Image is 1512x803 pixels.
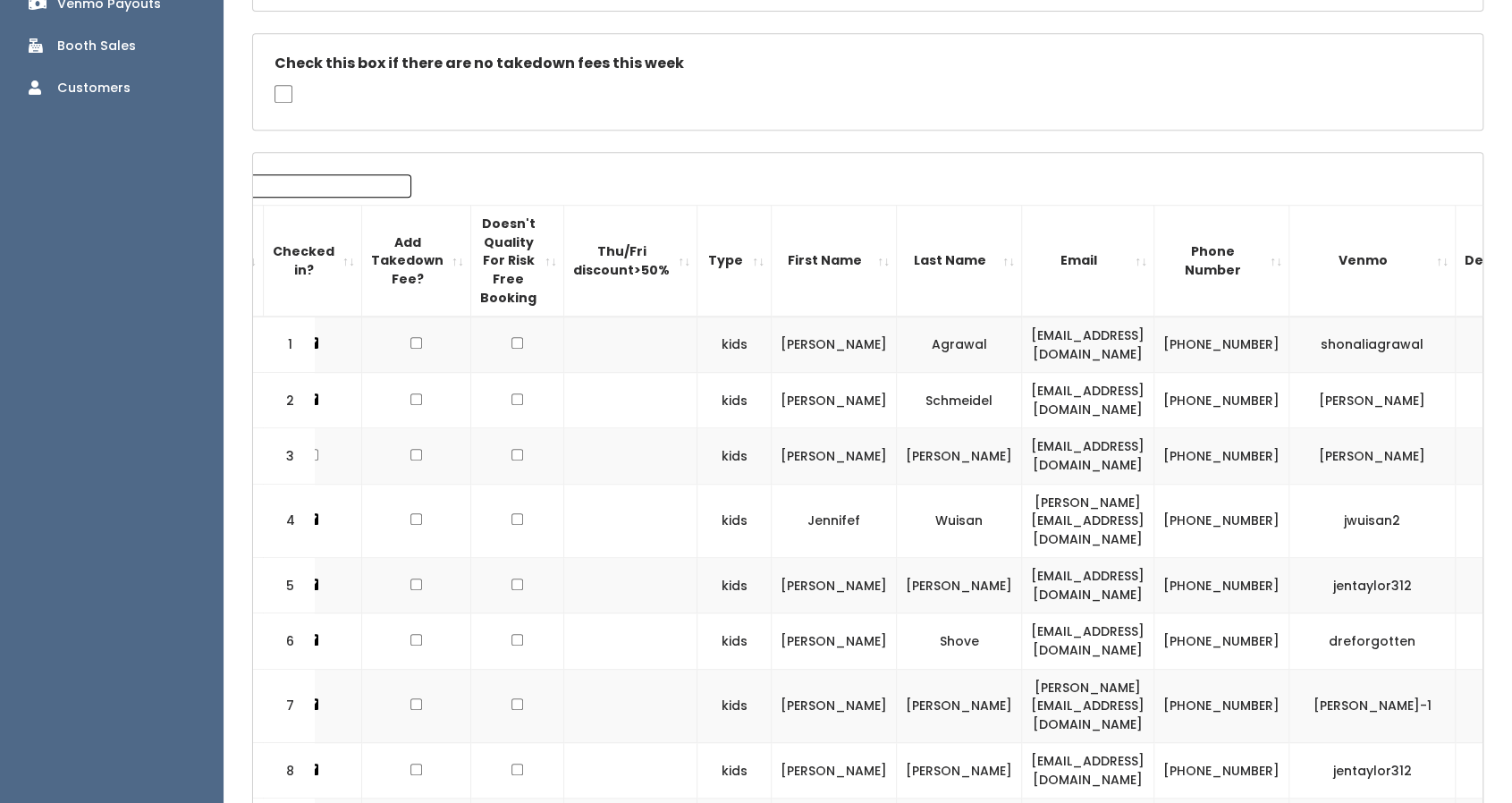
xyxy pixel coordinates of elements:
[253,743,316,799] td: 8
[1289,206,1456,317] th: Venmo: activate to sort column ascending
[772,373,897,428] td: [PERSON_NAME]
[1022,317,1154,373] td: [EMAIL_ADDRESS][DOMAIN_NAME]
[697,206,772,317] th: Type: activate to sort column ascending
[697,428,772,484] td: kids
[253,558,316,613] td: 5
[1022,206,1154,317] th: Email: activate to sort column ascending
[471,206,564,317] th: Doesn't Quality For Risk Free Booking : activate to sort column ascending
[1022,743,1154,799] td: [EMAIL_ADDRESS][DOMAIN_NAME]
[772,613,897,669] td: [PERSON_NAME]
[57,37,136,55] div: Booth Sales
[1022,428,1154,484] td: [EMAIL_ADDRESS][DOMAIN_NAME]
[1154,206,1289,317] th: Phone Number: activate to sort column ascending
[1289,484,1456,558] td: jwuisan2
[1022,669,1154,743] td: [PERSON_NAME][EMAIL_ADDRESS][DOMAIN_NAME]
[1289,669,1456,743] td: [PERSON_NAME]-1
[1154,317,1289,373] td: [PHONE_NUMBER]
[253,373,316,428] td: 2
[897,669,1022,743] td: [PERSON_NAME]
[1154,669,1289,743] td: [PHONE_NUMBER]
[697,743,772,799] td: kids
[1154,558,1289,613] td: [PHONE_NUMBER]
[897,206,1022,317] th: Last Name: activate to sort column ascending
[697,484,772,558] td: kids
[897,428,1022,484] td: [PERSON_NAME]
[897,743,1022,799] td: [PERSON_NAME]
[1289,317,1456,373] td: shonaliagrawal
[1289,743,1456,799] td: jentaylor312
[772,743,897,799] td: [PERSON_NAME]
[772,428,897,484] td: [PERSON_NAME]
[1289,373,1456,428] td: [PERSON_NAME]
[253,669,316,743] td: 7
[1154,428,1289,484] td: [PHONE_NUMBER]
[253,317,316,373] td: 1
[772,669,897,743] td: [PERSON_NAME]
[1154,613,1289,669] td: [PHONE_NUMBER]
[253,613,316,669] td: 6
[897,613,1022,669] td: Shove
[697,317,772,373] td: kids
[118,174,411,198] label: Search:
[697,669,772,743] td: kids
[1154,484,1289,558] td: [PHONE_NUMBER]
[697,373,772,428] td: kids
[1022,484,1154,558] td: [PERSON_NAME][EMAIL_ADDRESS][DOMAIN_NAME]
[1022,373,1154,428] td: [EMAIL_ADDRESS][DOMAIN_NAME]
[1289,558,1456,613] td: jentaylor312
[772,484,897,558] td: Jennifef
[697,558,772,613] td: kids
[1022,613,1154,669] td: [EMAIL_ADDRESS][DOMAIN_NAME]
[897,317,1022,373] td: Agrawal
[253,484,316,558] td: 4
[362,206,471,317] th: Add Takedown Fee?: activate to sort column ascending
[1022,558,1154,613] td: [EMAIL_ADDRESS][DOMAIN_NAME]
[1154,373,1289,428] td: [PHONE_NUMBER]
[897,373,1022,428] td: Schmeidel
[253,428,316,484] td: 3
[264,206,362,317] th: Checked in?: activate to sort column ascending
[897,558,1022,613] td: [PERSON_NAME]
[275,55,1461,72] h5: Check this box if there are no takedown fees this week
[57,79,131,97] div: Customers
[772,558,897,613] td: [PERSON_NAME]
[897,484,1022,558] td: Wuisan
[1289,428,1456,484] td: [PERSON_NAME]
[772,206,897,317] th: First Name: activate to sort column ascending
[1289,613,1456,669] td: dreforgotten
[1154,743,1289,799] td: [PHONE_NUMBER]
[772,317,897,373] td: [PERSON_NAME]
[564,206,697,317] th: Thu/Fri discount&gt;50%: activate to sort column ascending
[697,613,772,669] td: kids
[183,174,411,198] input: Search:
